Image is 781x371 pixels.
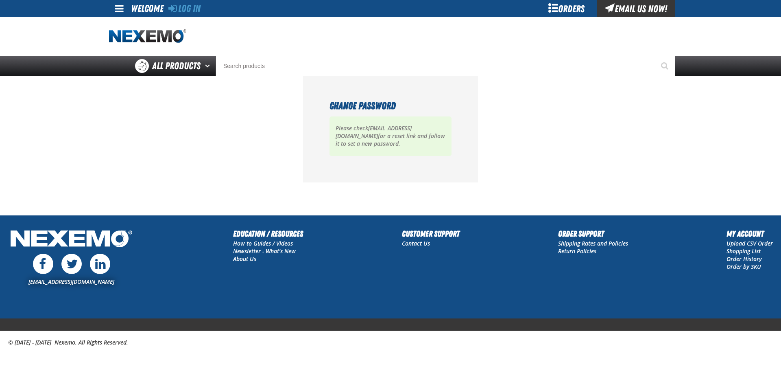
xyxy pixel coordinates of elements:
[558,239,628,247] a: Shipping Rates and Policies
[329,116,452,156] p: Please check for a reset link and follow it to set a new password.
[168,3,201,14] a: Log In
[402,228,460,240] h2: Customer Support
[152,59,201,73] span: All Products
[655,56,675,76] button: Start Searching
[216,56,675,76] input: Search
[402,239,430,247] a: Contact Us
[558,228,628,240] h2: Order Support
[336,124,412,140] strong: [EMAIL_ADDRESS][DOMAIN_NAME]
[233,239,293,247] a: How to Guides / Videos
[28,278,114,285] a: [EMAIL_ADDRESS][DOMAIN_NAME]
[109,29,186,44] img: Nexemo logo
[8,228,135,252] img: Nexemo Logo
[726,255,762,263] a: Order History
[233,255,256,263] a: About Us
[202,56,216,76] button: Open All Products pages
[726,263,761,270] a: Order by SKU
[329,99,452,113] h1: Change Password
[233,247,296,255] a: Newsletter - What's New
[726,239,773,247] a: Upload CSV Order
[726,247,761,255] a: Shopping List
[109,29,186,44] a: Home
[558,247,596,255] a: Return Policies
[726,228,773,240] h2: My Account
[233,228,303,240] h2: Education / Resources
